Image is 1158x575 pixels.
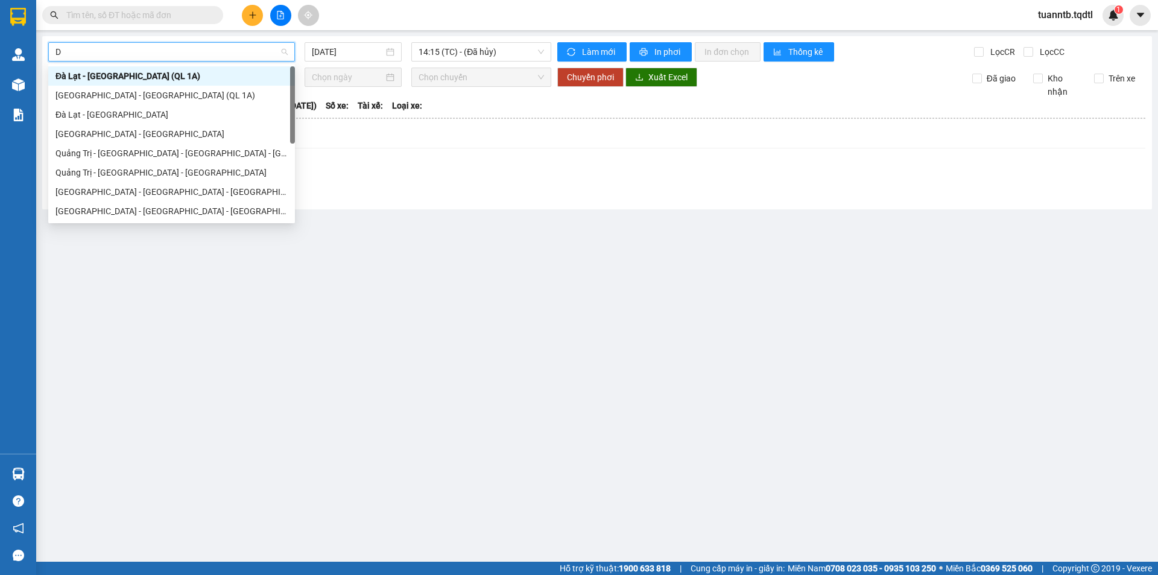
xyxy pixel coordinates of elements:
button: aim [298,5,319,26]
div: Đà Lạt - [GEOGRAPHIC_DATA] (QL 1A) [55,69,288,83]
div: Đà Lạt - Sài Gòn [48,105,295,124]
div: [GEOGRAPHIC_DATA] - [GEOGRAPHIC_DATA] [55,127,288,141]
span: bar-chart [773,48,783,57]
div: Sài Gòn - Đà Lạt (QL 1A) [48,86,295,105]
span: Miền Nam [788,562,936,575]
img: logo-vxr [10,8,26,26]
input: Tìm tên, số ĐT hoặc mã đơn [66,8,209,22]
span: search [50,11,59,19]
span: tuanntb.tqdtl [1028,7,1103,22]
span: Tài xế: [358,99,383,112]
img: warehouse-icon [12,48,25,61]
span: Làm mới [582,45,617,59]
span: Lọc CR [986,45,1017,59]
span: Lọc CC [1035,45,1066,59]
span: copyright [1091,564,1099,573]
input: Chọn ngày [312,71,384,84]
img: warehouse-icon [12,468,25,480]
button: bar-chartThống kê [764,42,834,62]
div: Đà Lạt - Sài Gòn (QL 1A) [48,66,295,86]
div: Đà Lạt - [GEOGRAPHIC_DATA] [55,108,288,121]
div: Quảng Trị - [GEOGRAPHIC_DATA] - [GEOGRAPHIC_DATA] - [GEOGRAPHIC_DATA] [55,147,288,160]
span: sync [567,48,577,57]
span: Cung cấp máy in - giấy in: [691,562,785,575]
button: file-add [270,5,291,26]
sup: 1 [1115,5,1123,14]
span: Đã giao [982,72,1020,85]
input: 13/08/2025 [312,45,384,59]
span: Miền Bắc [946,562,1033,575]
span: Chọn chuyến [419,68,544,86]
span: Số xe: [326,99,349,112]
div: [GEOGRAPHIC_DATA] - [GEOGRAPHIC_DATA] (QL 1A) [55,89,288,102]
div: Sài Gòn - Đà Lạt [48,124,295,144]
span: file-add [276,11,285,19]
div: Quảng Trị - Bình Dương - Bình Phước [48,163,295,182]
span: message [13,550,24,561]
button: syncLàm mới [557,42,627,62]
span: In phơi [654,45,682,59]
button: caret-down [1130,5,1151,26]
span: plus [248,11,257,19]
button: printerIn phơi [630,42,692,62]
button: downloadXuất Excel [625,68,697,87]
div: [GEOGRAPHIC_DATA] - [GEOGRAPHIC_DATA] - [GEOGRAPHIC_DATA] [55,205,288,218]
div: Quảng Trị - [GEOGRAPHIC_DATA] - [GEOGRAPHIC_DATA] [55,166,288,179]
span: question-circle [13,495,24,507]
span: Kho nhận [1043,72,1085,98]
img: icon-new-feature [1108,10,1119,21]
span: ⚪️ [939,566,943,571]
span: | [680,562,682,575]
button: Chuyển phơi [557,68,624,87]
span: 14:15 (TC) - (Đã hủy) [419,43,544,61]
span: 1 [1116,5,1121,14]
span: Hỗ trợ kỹ thuật: [560,562,671,575]
strong: 1900 633 818 [619,564,671,573]
span: caret-down [1135,10,1146,21]
button: In đơn chọn [695,42,761,62]
button: plus [242,5,263,26]
img: warehouse-icon [12,78,25,91]
img: solution-icon [12,109,25,121]
div: Quảng Trị - Huế - Đà Nẵng - Vũng Tàu [48,144,295,163]
strong: 0708 023 035 - 0935 103 250 [826,564,936,573]
div: Đà Nẵng - Nha Trang - Đà Lạt [48,202,295,221]
strong: 0369 525 060 [981,564,1033,573]
span: Trên xe [1104,72,1140,85]
span: Loại xe: [392,99,422,112]
div: [GEOGRAPHIC_DATA] - [GEOGRAPHIC_DATA] - [GEOGRAPHIC_DATA] [55,185,288,199]
span: aim [304,11,312,19]
span: printer [639,48,650,57]
span: notification [13,523,24,534]
div: Đà Lạt - Nha Trang - Đà Nẵng [48,182,295,202]
span: Thống kê [788,45,824,59]
span: | [1042,562,1043,575]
